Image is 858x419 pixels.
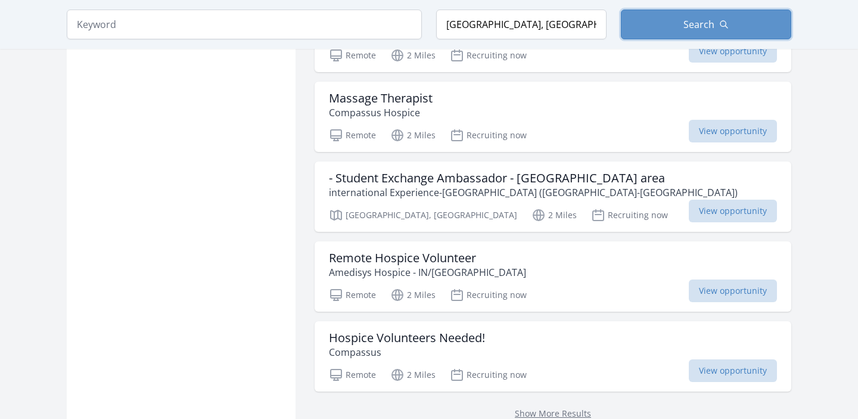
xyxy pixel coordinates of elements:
[67,10,422,39] input: Keyword
[315,241,791,312] a: Remote Hospice Volunteer Amedisys Hospice - IN/[GEOGRAPHIC_DATA] Remote 2 Miles Recruiting now Vi...
[329,48,376,63] p: Remote
[329,251,526,265] h3: Remote Hospice Volunteer
[329,208,517,222] p: [GEOGRAPHIC_DATA], [GEOGRAPHIC_DATA]
[689,280,777,302] span: View opportunity
[531,208,577,222] p: 2 Miles
[683,17,714,32] span: Search
[329,331,485,345] h3: Hospice Volunteers Needed!
[315,162,791,232] a: - Student Exchange Ambassador - [GEOGRAPHIC_DATA] area international Experience-[GEOGRAPHIC_DATA]...
[621,10,791,39] button: Search
[329,91,433,105] h3: Massage Therapist
[329,368,376,382] p: Remote
[450,368,527,382] p: Recruiting now
[390,48,436,63] p: 2 Miles
[329,105,433,120] p: Compassus Hospice
[315,321,791,392] a: Hospice Volunteers Needed! Compassus Remote 2 Miles Recruiting now View opportunity
[329,265,526,280] p: Amedisys Hospice - IN/[GEOGRAPHIC_DATA]
[436,10,607,39] input: Location
[390,288,436,302] p: 2 Miles
[315,82,791,152] a: Massage Therapist Compassus Hospice Remote 2 Miles Recruiting now View opportunity
[329,171,738,185] h3: - Student Exchange Ambassador - [GEOGRAPHIC_DATA] area
[450,288,527,302] p: Recruiting now
[591,208,668,222] p: Recruiting now
[515,408,591,419] a: Show More Results
[689,120,777,142] span: View opportunity
[450,128,527,142] p: Recruiting now
[450,48,527,63] p: Recruiting now
[390,368,436,382] p: 2 Miles
[329,128,376,142] p: Remote
[329,185,738,200] p: international Experience-[GEOGRAPHIC_DATA] ([GEOGRAPHIC_DATA]-[GEOGRAPHIC_DATA])
[329,345,485,359] p: Compassus
[689,40,777,63] span: View opportunity
[689,200,777,222] span: View opportunity
[689,359,777,382] span: View opportunity
[329,288,376,302] p: Remote
[390,128,436,142] p: 2 Miles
